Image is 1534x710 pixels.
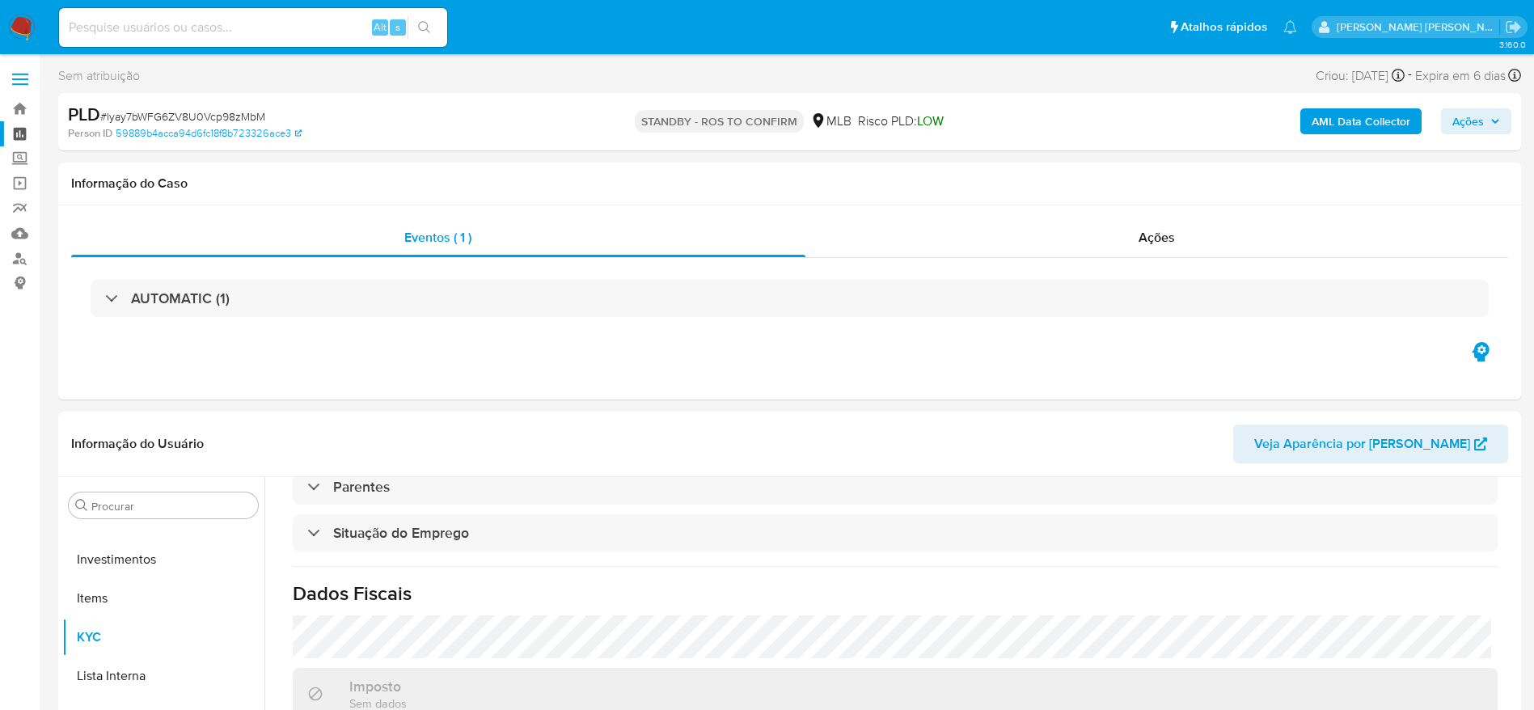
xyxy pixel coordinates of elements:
[293,581,1498,606] h1: Dados Fiscais
[1312,108,1410,134] b: AML Data Collector
[333,524,469,542] h3: Situação do Emprego
[404,228,471,247] span: Eventos ( 1 )
[91,280,1489,317] div: AUTOMATIC (1)
[1316,65,1405,87] div: Criou: [DATE]
[1233,425,1508,463] button: Veja Aparência por [PERSON_NAME]
[71,175,1508,192] h1: Informação do Caso
[1415,67,1506,85] span: Expira em 6 dias
[1139,228,1175,247] span: Ações
[71,436,204,452] h1: Informação do Usuário
[1254,425,1470,463] span: Veja Aparência por [PERSON_NAME]
[62,657,264,695] button: Lista Interna
[374,19,387,35] span: Alt
[408,16,441,39] button: search-icon
[62,579,264,618] button: Items
[293,514,1498,552] div: Situação do Emprego
[131,289,230,307] h3: AUTOMATIC (1)
[1300,108,1422,134] button: AML Data Collector
[100,108,265,125] span: # lyay7bWFG6ZV8U0Vcp98zMbM
[62,540,264,579] button: Investimentos
[62,618,264,657] button: KYC
[810,112,852,130] div: MLB
[917,112,944,130] span: LOW
[91,499,251,513] input: Procurar
[68,126,112,141] b: Person ID
[116,126,302,141] a: 59889b4acca94d6fc18f8b723326ace3
[68,101,100,127] b: PLD
[58,67,140,85] span: Sem atribuição
[333,478,390,496] h3: Parentes
[59,17,447,38] input: Pesquise usuários ou casos...
[1337,19,1500,35] p: lucas.santiago@mercadolivre.com
[1181,19,1267,36] span: Atalhos rápidos
[75,499,88,512] button: Procurar
[349,678,407,695] h3: Imposto
[635,110,804,133] p: STANDBY - ROS TO CONFIRM
[395,19,400,35] span: s
[1452,108,1484,134] span: Ações
[1283,20,1297,34] a: Notificações
[858,112,944,130] span: Risco PLD:
[1441,108,1511,134] button: Ações
[293,468,1498,505] div: Parentes
[1408,65,1412,87] span: -
[1505,19,1522,36] a: Sair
